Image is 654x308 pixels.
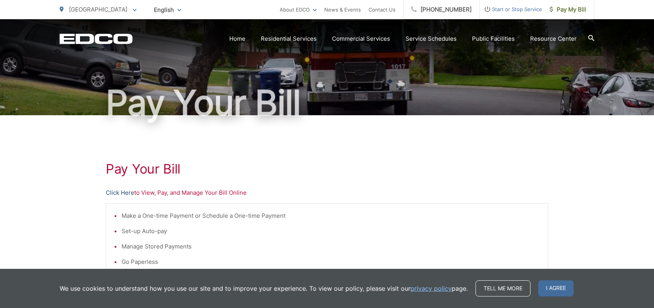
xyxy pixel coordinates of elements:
[475,280,531,296] a: Tell me more
[122,257,540,267] li: Go Paperless
[332,34,390,43] a: Commercial Services
[280,5,317,14] a: About EDCO
[261,34,317,43] a: Residential Services
[106,161,548,177] h1: Pay Your Bill
[229,34,245,43] a: Home
[69,6,127,13] span: [GEOGRAPHIC_DATA]
[122,227,540,236] li: Set-up Auto-pay
[324,5,361,14] a: News & Events
[106,188,548,197] p: to View, Pay, and Manage Your Bill Online
[410,284,452,293] a: privacy policy
[122,211,540,220] li: Make a One-time Payment or Schedule a One-time Payment
[106,188,134,197] a: Click Here
[405,34,457,43] a: Service Schedules
[369,5,395,14] a: Contact Us
[472,34,515,43] a: Public Facilities
[122,242,540,251] li: Manage Stored Payments
[60,84,594,122] h1: Pay Your Bill
[60,33,133,44] a: EDCD logo. Return to the homepage.
[60,284,468,293] p: We use cookies to understand how you use our site and to improve your experience. To view our pol...
[148,3,187,17] span: English
[530,34,577,43] a: Resource Center
[550,5,586,14] span: Pay My Bill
